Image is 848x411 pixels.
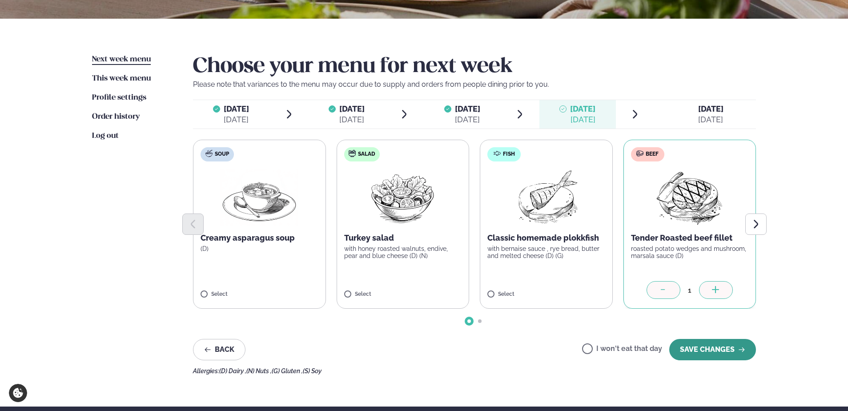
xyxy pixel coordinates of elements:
[339,114,365,125] div: [DATE]
[9,384,27,402] a: Cookie settings
[650,169,729,226] img: Beef-Meat.png
[745,214,767,235] button: Next slide
[215,151,229,158] span: Soup
[224,104,249,113] span: [DATE]
[636,150,643,157] img: beef.svg
[698,114,723,125] div: [DATE]
[92,113,140,121] span: Order history
[349,150,356,157] img: salad.svg
[193,54,756,79] h2: Choose your menu for next week
[487,233,605,243] p: Classic homemade plokkfish
[631,245,749,259] p: roasted potato wedges and mushroom, marsala sauce (D)
[224,114,249,125] div: [DATE]
[205,150,213,157] img: soup.svg
[92,75,151,82] span: This week menu
[503,151,515,158] span: Fish
[193,339,245,360] button: Back
[193,367,756,375] div: Allergies:
[92,94,146,101] span: Profile settings
[92,54,151,65] a: Next week menu
[698,104,723,113] span: [DATE]
[680,285,699,295] div: 1
[272,367,303,375] span: (G) Gluten ,
[246,367,272,375] span: (N) Nuts ,
[92,56,151,63] span: Next week menu
[358,151,375,158] span: Salad
[92,131,119,141] a: Log out
[92,73,151,84] a: This week menu
[363,169,442,226] img: Salad.png
[201,245,318,252] p: (D)
[182,214,204,235] button: Previous slide
[219,367,246,375] span: (D) Dairy ,
[669,339,756,360] button: SAVE CHANGES
[92,112,140,122] a: Order history
[570,104,595,113] span: [DATE]
[201,233,318,243] p: Creamy asparagus soup
[193,79,756,90] p: Please note that variances to the menu may occur due to supply and orders from people dining prio...
[339,104,365,113] span: [DATE]
[344,233,462,243] p: Turkey salad
[455,104,480,113] span: [DATE]
[631,233,749,243] p: Tender Roasted beef fillet
[507,169,586,226] img: Fish.png
[494,150,501,157] img: fish.svg
[344,245,462,259] p: with honey roasted walnuts, endive, pear and blue cheese (D) (N)
[487,245,605,259] p: with bernaise sauce , rye bread, butter and melted cheese (D) (G)
[478,319,482,323] span: Go to slide 2
[455,114,480,125] div: [DATE]
[570,114,595,125] div: [DATE]
[303,367,322,375] span: (S) Soy
[467,319,471,323] span: Go to slide 1
[92,132,119,140] span: Log out
[92,93,146,103] a: Profile settings
[646,151,659,158] span: Beef
[220,169,298,226] img: Soup.png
